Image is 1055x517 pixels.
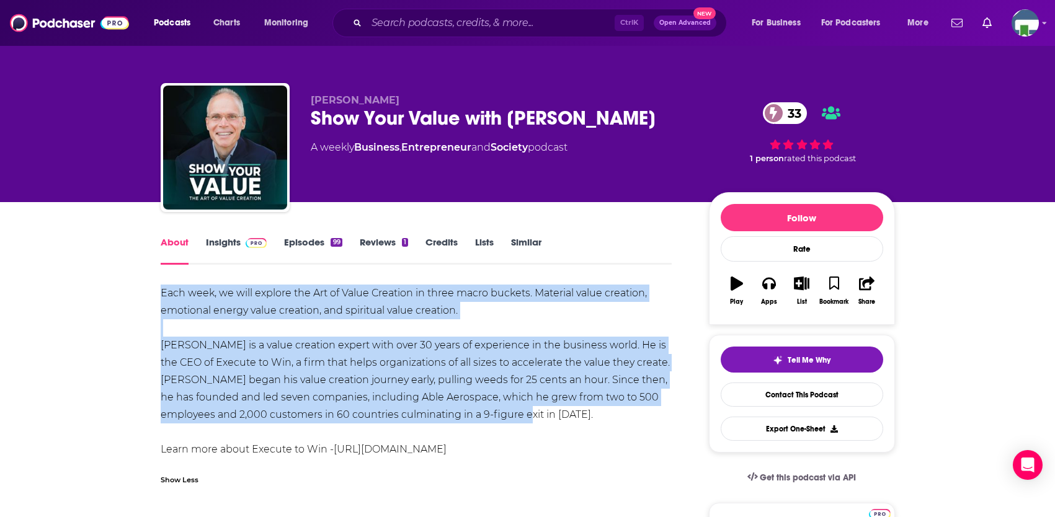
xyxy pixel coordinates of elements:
[750,154,784,163] span: 1 person
[709,94,895,171] div: 33 1 personrated this podcast
[797,298,807,306] div: List
[946,12,968,33] a: Show notifications dropdown
[753,268,785,313] button: Apps
[471,141,491,153] span: and
[721,382,883,407] a: Contact This Podcast
[977,12,997,33] a: Show notifications dropdown
[401,141,471,153] a: Entrepreneur
[311,140,568,155] div: A weekly podcast
[760,472,856,483] span: Get this podcast via API
[1012,9,1039,37] span: Logged in as KCMedia
[311,94,399,106] span: [PERSON_NAME]
[425,236,458,265] a: Credits
[615,15,644,31] span: Ctrl K
[334,443,447,455] a: [URL][DOMAIN_NAME]
[721,347,883,373] button: tell me why sparkleTell Me Why
[737,462,866,493] a: Get this podcast via API
[264,14,308,32] span: Monitoring
[10,11,129,35] img: Podchaser - Follow, Share and Rate Podcasts
[813,13,899,33] button: open menu
[763,102,808,124] a: 33
[761,298,777,306] div: Apps
[654,15,716,30] button: Open AdvancedNew
[246,238,267,248] img: Podchaser Pro
[850,268,883,313] button: Share
[821,14,881,32] span: For Podcasters
[399,141,401,153] span: ,
[773,355,783,365] img: tell me why sparkle
[402,238,408,247] div: 1
[360,236,408,265] a: Reviews1
[367,13,615,33] input: Search podcasts, credits, & more...
[163,86,287,210] img: Show Your Value with Lee Benson
[784,154,856,163] span: rated this podcast
[145,13,207,33] button: open menu
[721,204,883,231] button: Follow
[491,141,528,153] a: Society
[213,14,240,32] span: Charts
[511,236,541,265] a: Similar
[819,298,848,306] div: Bookmark
[344,9,739,37] div: Search podcasts, credits, & more...
[721,236,883,262] div: Rate
[721,417,883,441] button: Export One-Sheet
[785,268,817,313] button: List
[206,236,267,265] a: InsightsPodchaser Pro
[899,13,944,33] button: open menu
[907,14,928,32] span: More
[743,13,816,33] button: open menu
[659,20,711,26] span: Open Advanced
[161,236,189,265] a: About
[205,13,247,33] a: Charts
[1012,9,1039,37] button: Show profile menu
[354,141,399,153] a: Business
[154,14,190,32] span: Podcasts
[721,268,753,313] button: Play
[788,355,830,365] span: Tell Me Why
[775,102,808,124] span: 33
[284,236,342,265] a: Episodes99
[161,285,672,458] div: Each week, we will explore the Art of Value Creation in three macro buckets. Material value creat...
[858,298,875,306] div: Share
[475,236,494,265] a: Lists
[818,268,850,313] button: Bookmark
[1012,9,1039,37] img: User Profile
[730,298,743,306] div: Play
[331,238,342,247] div: 99
[1013,450,1043,480] div: Open Intercom Messenger
[256,13,324,33] button: open menu
[752,14,801,32] span: For Business
[693,7,716,19] span: New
